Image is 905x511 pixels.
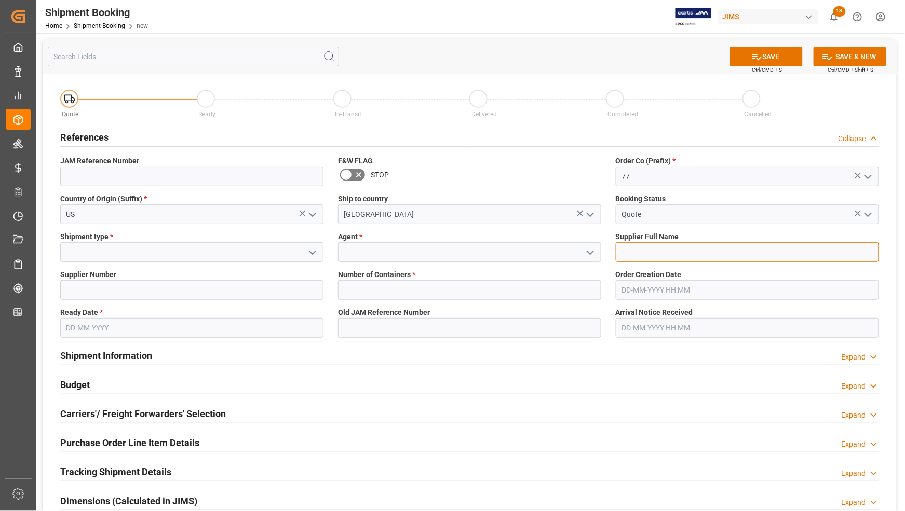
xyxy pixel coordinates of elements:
span: STOP [371,170,389,181]
span: Old JAM Reference Number [338,307,430,318]
h2: Shipment Information [60,349,152,363]
div: Collapse [839,133,866,144]
a: Home [45,22,62,30]
h2: References [60,130,109,144]
span: Ctrl/CMD + S [752,66,782,74]
div: Expand [842,468,866,479]
span: Quote [62,111,79,118]
span: Country of Origin (Suffix) [60,194,147,204]
span: Shipment type [60,231,113,242]
input: Type to search/select [60,204,323,224]
a: Shipment Booking [74,22,125,30]
button: open menu [582,244,597,260]
span: Number of Containers [338,269,415,280]
span: JAM Reference Number [60,156,139,167]
span: Delivered [471,111,497,118]
h2: Purchase Order Line Item Details [60,436,199,450]
button: SAVE & NEW [814,47,886,66]
span: Arrival Notice Received [616,307,693,318]
span: Agent [338,231,362,242]
input: DD-MM-YYYY HH:MM [616,280,879,300]
span: Ready Date [60,307,103,318]
button: Help Center [846,5,869,29]
button: JIMS [719,7,822,26]
button: open menu [859,206,875,223]
span: Ctrl/CMD + Shift + S [828,66,874,74]
h2: Dimensions (Calculated in JIMS) [60,494,197,508]
button: show 13 new notifications [822,5,846,29]
div: Expand [842,497,866,508]
img: Exertis%20JAM%20-%20Email%20Logo.jpg_1722504956.jpg [676,8,711,26]
h2: Carriers'/ Freight Forwarders' Selection [60,407,226,421]
div: Expand [842,381,866,392]
button: open menu [859,169,875,185]
button: open menu [304,206,319,223]
div: Expand [842,352,866,363]
div: Expand [842,439,866,450]
span: In-Transit [335,111,361,118]
span: 13 [833,6,846,17]
h2: Budget [60,378,90,392]
span: Ready [198,111,215,118]
span: Supplier Number [60,269,116,280]
span: F&W FLAG [338,156,373,167]
div: Shipment Booking [45,5,148,20]
input: DD-MM-YYYY [60,318,323,338]
span: Cancelled [745,111,772,118]
span: Ship to country [338,194,388,204]
span: Order Creation Date [616,269,682,280]
button: SAVE [730,47,803,66]
span: Supplier Full Name [616,231,679,242]
button: open menu [304,244,319,260]
div: JIMS [719,9,818,24]
span: Order Co (Prefix) [616,156,676,167]
input: Search Fields [48,47,339,66]
h2: Tracking Shipment Details [60,465,171,479]
button: open menu [582,206,597,223]
span: Completed [608,111,639,118]
div: Expand [842,410,866,421]
span: Booking Status [616,194,666,204]
input: DD-MM-YYYY HH:MM [616,318,879,338]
